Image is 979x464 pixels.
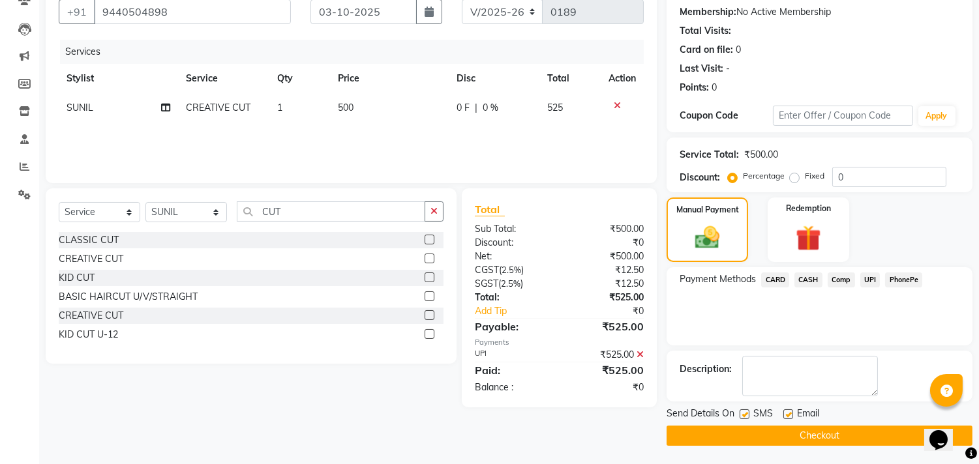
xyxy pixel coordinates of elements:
div: CREATIVE CUT [59,252,123,266]
div: ( ) [465,277,560,291]
div: Points: [680,81,709,94]
th: Service [178,64,269,93]
th: Stylist [59,64,178,93]
div: ₹525.00 [560,291,654,304]
button: Apply [918,106,956,126]
div: Payable: [465,319,560,334]
div: Sub Total: [465,222,560,236]
span: 0 F [457,101,470,115]
div: ₹0 [560,236,654,250]
div: ₹12.50 [560,277,654,291]
span: 500 [338,102,354,113]
div: Balance : [465,381,560,394]
span: Send Details On [667,407,734,423]
span: 0 % [483,101,498,115]
div: ₹525.00 [560,362,654,378]
div: ₹500.00 [744,148,778,162]
div: Last Visit: [680,62,723,76]
div: Membership: [680,5,736,19]
label: Percentage [743,170,785,182]
th: Price [330,64,449,93]
label: Manual Payment [676,204,739,216]
div: ₹525.00 [560,348,654,362]
span: 2.5% [501,278,520,289]
img: _cash.svg [687,224,727,252]
img: _gift.svg [788,222,829,254]
div: Service Total: [680,148,739,162]
div: Paid: [465,362,560,378]
span: CGST [475,264,499,276]
span: Total [475,203,505,216]
div: Discount: [465,236,560,250]
div: Description: [680,362,732,376]
div: Payments [475,337,644,348]
div: No Active Membership [680,5,959,19]
div: CLASSIC CUT [59,233,119,247]
span: | [475,101,477,115]
div: ₹0 [560,381,654,394]
div: ₹500.00 [560,250,654,263]
div: ₹0 [575,304,654,318]
input: Search or Scan [237,201,425,222]
div: 0 [712,81,717,94]
div: Total: [465,291,560,304]
span: Comp [828,272,855,287]
span: CREATIVE CUT [186,102,250,113]
div: KID CUT U-12 [59,328,118,341]
span: 525 [547,102,563,113]
div: Services [60,40,654,64]
span: SUNIL [67,102,93,113]
span: CARD [761,272,789,287]
span: CASH [794,272,822,287]
div: KID CUT [59,271,95,285]
span: Email [797,407,819,423]
div: BASIC HAIRCUT U/V/STRAIGHT [59,290,198,304]
input: Enter Offer / Coupon Code [773,106,912,126]
span: SMS [753,407,773,423]
th: Qty [269,64,330,93]
div: ₹12.50 [560,263,654,277]
div: ₹500.00 [560,222,654,236]
div: Card on file: [680,43,733,57]
th: Action [601,64,644,93]
span: PhonePe [885,272,922,287]
div: 0 [736,43,741,57]
button: Checkout [667,426,972,446]
div: Net: [465,250,560,263]
iframe: chat widget [924,412,966,451]
div: ( ) [465,263,560,277]
th: Disc [449,64,539,93]
div: Discount: [680,171,720,184]
div: Coupon Code [680,109,773,123]
span: SGST [475,278,498,289]
div: ₹525.00 [560,319,654,334]
span: Payment Methods [680,272,756,286]
div: - [726,62,730,76]
a: Add Tip [465,304,575,318]
span: 2.5% [502,265,521,275]
div: CREATIVE CUT [59,309,123,323]
div: Total Visits: [680,24,731,38]
span: UPI [860,272,881,287]
th: Total [539,64,601,93]
span: 1 [277,102,282,113]
label: Redemption [786,203,831,214]
div: UPI [465,348,560,362]
label: Fixed [805,170,824,182]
